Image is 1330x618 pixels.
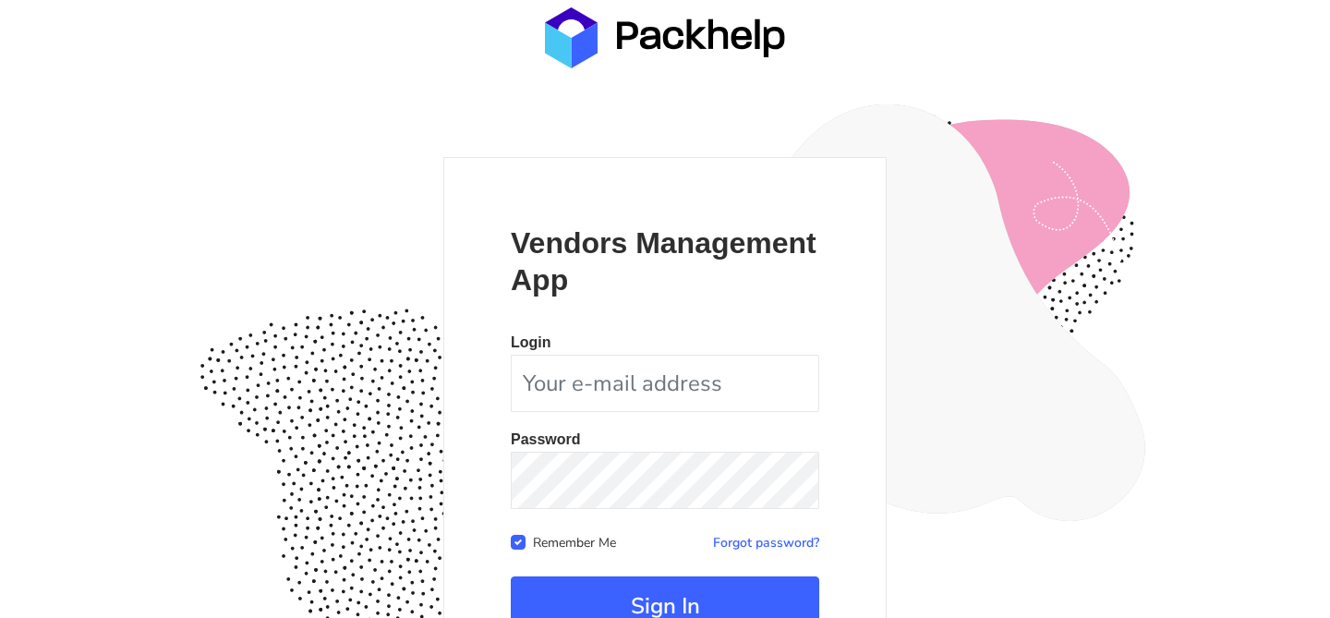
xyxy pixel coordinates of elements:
label: Remember Me [533,531,616,551]
input: Your e-mail address [511,355,819,412]
a: Forgot password? [713,534,819,551]
p: Login [511,335,819,350]
p: Vendors Management App [511,224,819,298]
p: Password [511,432,819,447]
